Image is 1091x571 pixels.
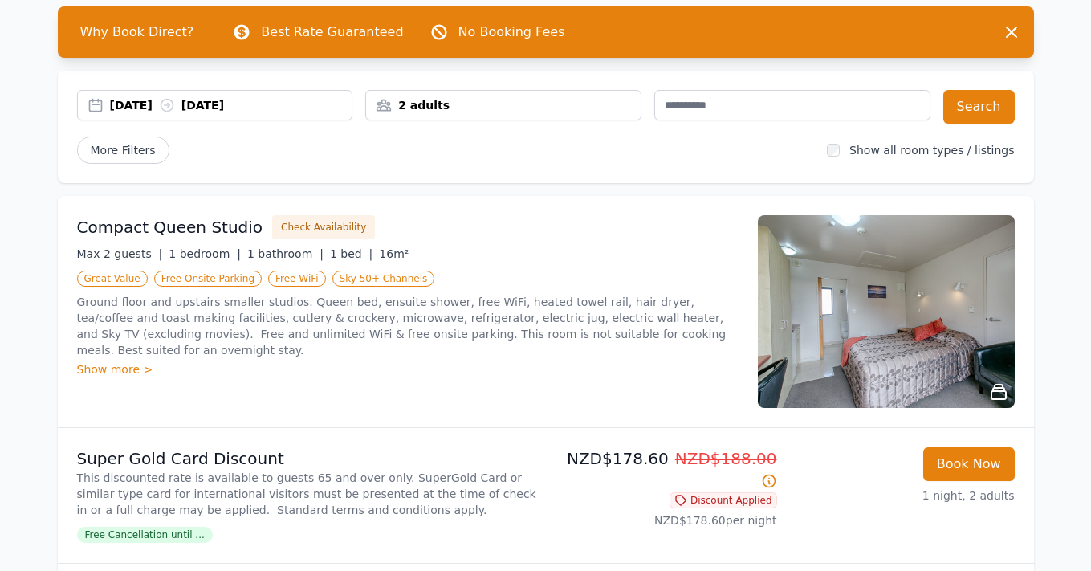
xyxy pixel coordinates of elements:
button: Search [943,90,1015,124]
span: Max 2 guests | [77,247,163,260]
span: 16m² [379,247,409,260]
span: 1 bedroom | [169,247,241,260]
span: 1 bathroom | [247,247,324,260]
h3: Compact Queen Studio [77,216,263,239]
button: Check Availability [272,215,375,239]
span: Sky 50+ Channels [332,271,435,287]
div: 2 adults [366,97,641,113]
p: Ground floor and upstairs smaller studios. Queen bed, ensuite shower, free WiFi, heated towel rai... [77,294,739,358]
p: Super Gold Card Discount [77,447,539,470]
span: Discount Applied [670,492,777,508]
span: NZD$188.00 [675,449,777,468]
span: Free WiFi [268,271,326,287]
p: No Booking Fees [458,22,565,42]
p: NZD$178.60 per night [552,512,777,528]
p: This discounted rate is available to guests 65 and over only. SuperGold Card or similar type card... [77,470,539,518]
button: Book Now [923,447,1015,481]
div: [DATE] [DATE] [110,97,352,113]
span: 1 bed | [330,247,372,260]
span: Free Onsite Parking [154,271,262,287]
label: Show all room types / listings [849,144,1014,157]
span: More Filters [77,137,169,164]
div: Show more > [77,361,739,377]
span: Free Cancellation until ... [77,527,213,543]
p: 1 night, 2 adults [790,487,1015,504]
span: Great Value [77,271,148,287]
span: Why Book Direct? [67,16,207,48]
p: NZD$178.60 [552,447,777,492]
p: Best Rate Guaranteed [261,22,403,42]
